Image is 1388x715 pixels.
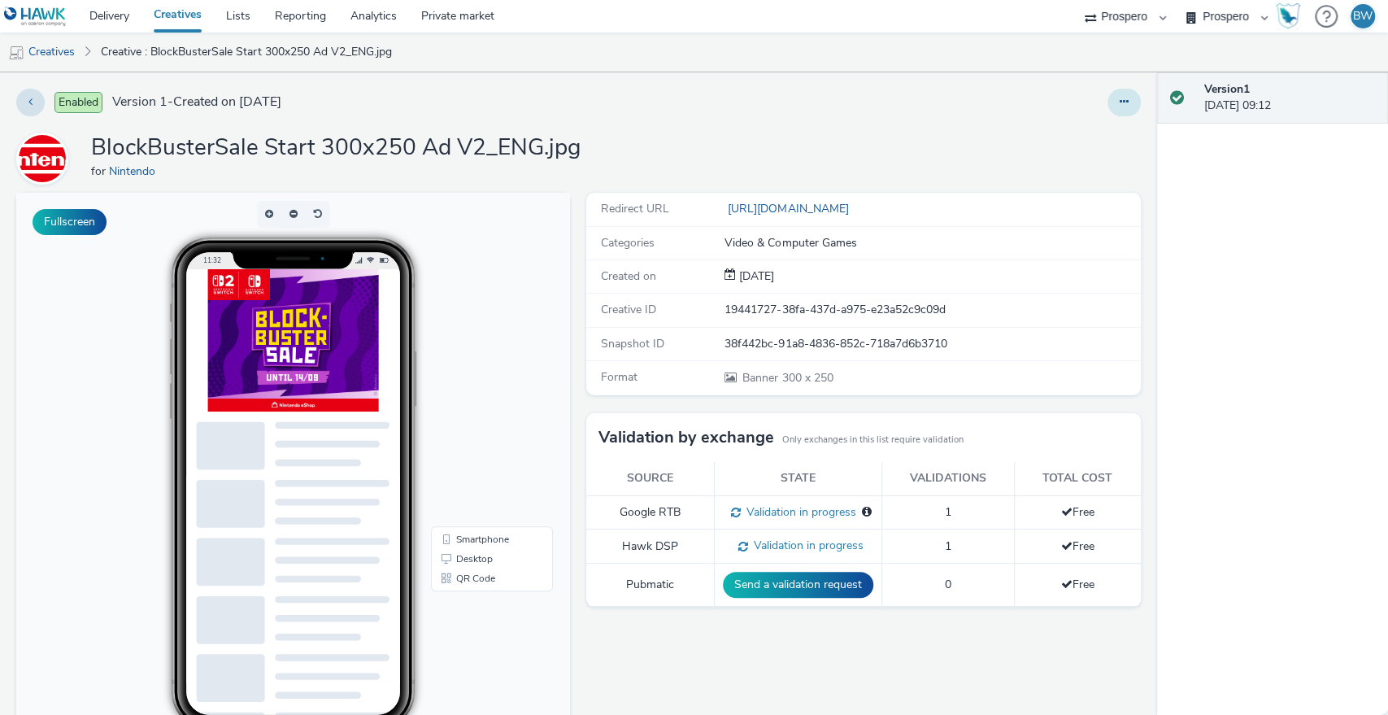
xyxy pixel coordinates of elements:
[945,577,951,592] span: 0
[601,268,656,284] span: Created on
[945,504,951,520] span: 1
[724,235,1138,251] div: Video & Computer Games
[748,538,864,553] span: Validation in progress
[601,336,664,351] span: Snapshot ID
[1276,3,1300,29] img: Hawk Academy
[742,370,781,386] span: Banner
[440,381,479,390] span: QR Code
[192,76,363,219] img: Advertisement preview
[741,504,856,520] span: Validation in progress
[724,302,1138,318] div: 19441727-38fa-437d-a975-e23a52c9c09d
[715,462,882,495] th: State
[741,370,833,386] span: 300 x 250
[112,93,281,111] span: Version 1 - Created on [DATE]
[724,201,855,216] a: [URL][DOMAIN_NAME]
[601,235,655,251] span: Categories
[187,63,205,72] span: 11:32
[601,369,637,385] span: Format
[4,7,67,27] img: undefined Logo
[93,33,400,72] a: Creative : BlockBusterSale Start 300x250 Ad V2_ENG.jpg
[586,495,714,530] td: Google RTB
[91,133,581,163] h1: BlockBusterSale Start 300x250 Ad V2_ENG.jpg
[440,361,476,371] span: Desktop
[586,564,714,607] td: Pubmatic
[54,92,102,113] span: Enabled
[1061,538,1094,554] span: Free
[418,356,533,376] li: Desktop
[586,462,714,495] th: Source
[601,302,656,317] span: Creative ID
[418,337,533,356] li: Smartphone
[1276,3,1307,29] a: Hawk Academy
[723,572,873,598] button: Send a validation request
[91,163,109,179] span: for
[736,268,774,284] span: [DATE]
[736,268,774,285] div: Creation 05 September 2025, 09:12
[8,45,24,61] img: mobile
[109,163,162,179] a: Nintendo
[598,425,774,450] h3: Validation by exchange
[1014,462,1140,495] th: Total cost
[1204,81,1375,115] div: [DATE] 09:12
[1061,577,1094,592] span: Free
[782,434,964,447] small: Only exchanges in this list require validation
[1061,504,1094,520] span: Free
[882,462,1014,495] th: Validations
[16,150,75,166] a: Nintendo
[440,342,493,351] span: Smartphone
[1353,4,1373,28] div: BW
[19,135,66,182] img: Nintendo
[418,376,533,395] li: QR Code
[724,336,1138,352] div: 38f442bc-91a8-4836-852c-718a7d6b3710
[33,209,107,235] button: Fullscreen
[601,201,669,216] span: Redirect URL
[945,538,951,554] span: 1
[1204,81,1250,97] strong: Version 1
[586,530,714,564] td: Hawk DSP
